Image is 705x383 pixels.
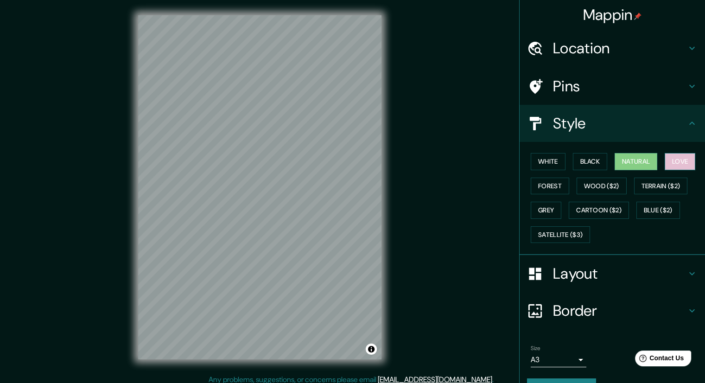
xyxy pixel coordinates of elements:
[569,202,629,219] button: Cartoon ($2)
[665,153,695,170] button: Love
[622,347,695,373] iframe: Help widget launcher
[520,292,705,329] div: Border
[531,202,561,219] button: Grey
[520,68,705,105] div: Pins
[634,13,641,20] img: pin-icon.png
[138,15,381,359] canvas: Map
[615,153,657,170] button: Natural
[520,30,705,67] div: Location
[634,178,688,195] button: Terrain ($2)
[553,114,686,133] h4: Style
[531,345,540,352] label: Size
[573,153,608,170] button: Black
[553,301,686,320] h4: Border
[583,6,642,24] h4: Mappin
[553,39,686,57] h4: Location
[520,105,705,142] div: Style
[531,352,586,367] div: A3
[577,178,627,195] button: Wood ($2)
[553,77,686,96] h4: Pins
[553,264,686,283] h4: Layout
[531,226,590,243] button: Satellite ($3)
[366,344,377,355] button: Toggle attribution
[531,153,565,170] button: White
[636,202,680,219] button: Blue ($2)
[520,255,705,292] div: Layout
[531,178,569,195] button: Forest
